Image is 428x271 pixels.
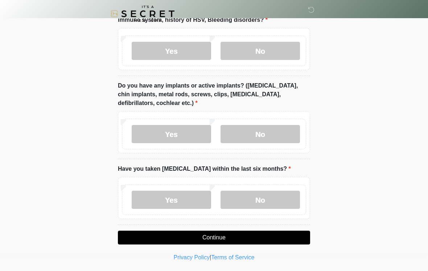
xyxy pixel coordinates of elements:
a: | [210,254,211,260]
a: Privacy Policy [174,254,210,260]
label: Yes [132,191,211,209]
img: It's A Secret Med Spa Logo [111,5,174,22]
label: Have you taken [MEDICAL_DATA] within the last six months? [118,165,291,173]
a: Terms of Service [211,254,254,260]
label: Do you have any implants or active implants? ([MEDICAL_DATA], chin implants, metal rods, screws, ... [118,81,310,108]
button: Continue [118,231,310,244]
label: Yes [132,42,211,60]
label: Yes [132,125,211,143]
label: No [221,42,300,60]
label: No [221,125,300,143]
label: No [221,191,300,209]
